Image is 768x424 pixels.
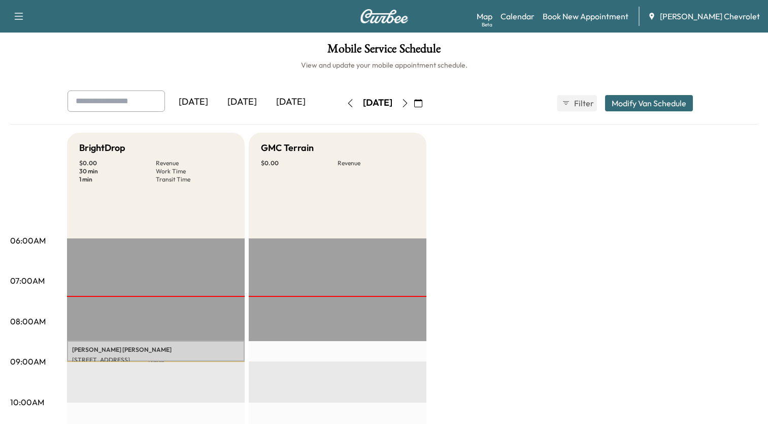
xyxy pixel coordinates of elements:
[261,159,338,167] p: $ 0.00
[10,355,46,368] p: 09:00AM
[10,275,45,287] p: 07:00AM
[605,95,693,111] button: Modify Van Schedule
[79,175,156,184] p: 1 min
[574,97,592,109] span: Filter
[360,9,409,23] img: Curbee Logo
[557,95,597,111] button: Filter
[169,90,218,114] div: [DATE]
[218,90,266,114] div: [DATE]
[156,167,232,175] p: Work Time
[261,141,314,155] h5: GMC Terrain
[79,159,156,167] p: $ 0.00
[10,315,46,327] p: 08:00AM
[79,167,156,175] p: 30 min
[79,141,125,155] h5: BrightDrop
[266,90,315,114] div: [DATE]
[10,396,44,408] p: 10:00AM
[338,159,414,167] p: Revenue
[500,10,535,22] a: Calendar
[477,10,492,22] a: MapBeta
[543,10,628,22] a: Book New Appointment
[10,60,758,70] h6: View and update your mobile appointment schedule.
[482,21,492,28] div: Beta
[660,10,760,22] span: [PERSON_NAME] Chevrolet
[10,43,758,60] h1: Mobile Service Schedule
[363,97,392,109] div: [DATE]
[156,175,232,184] p: Transit Time
[10,234,46,247] p: 06:00AM
[72,346,240,354] p: [PERSON_NAME] [PERSON_NAME]
[156,159,232,167] p: Revenue
[72,356,240,364] p: [STREET_ADDRESS]
[67,361,245,362] p: Travel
